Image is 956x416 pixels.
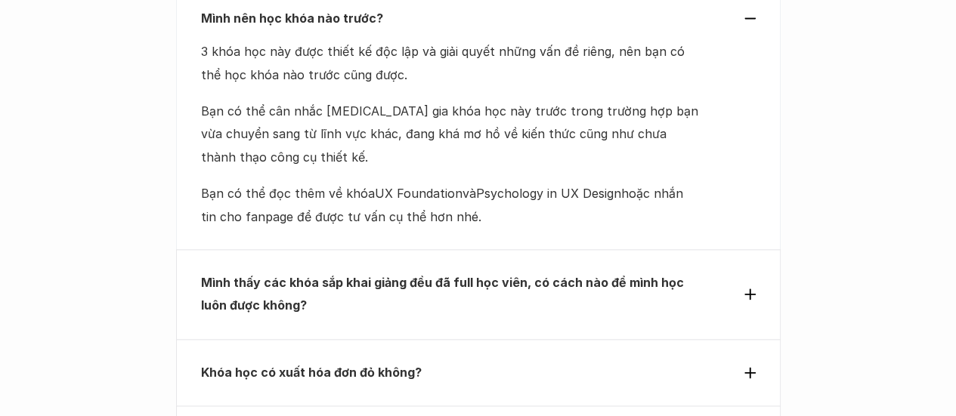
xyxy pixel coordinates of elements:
[6,6,221,20] div: Outline
[201,275,687,313] strong: Mình thấy các khóa sắp khai giảng đều đã full học viên, có cách nào để mình học luôn được không?
[6,91,52,104] label: Font Size
[18,105,42,118] span: 14 px
[201,365,422,380] strong: Khóa học có xuất hóa đơn đỏ không?
[201,40,701,86] p: 3 khóa học này được thiết kế độc lập và giải quyết những vấn đề riêng, nên bạn có thể học khóa nà...
[6,48,221,64] h3: Style
[476,186,621,201] a: Psychology in UX Design
[375,186,463,201] a: UX Foundation
[201,182,701,228] p: Bạn có thể đọc thêm về khóa và hoặc nhắn tin cho fanpage để được tư vấn cụ thể hơn nhé.
[23,20,82,32] a: Back to Top
[201,11,383,26] strong: Mình nên học khóa nào trước?
[201,100,701,168] p: Bạn có thể cân nhắc [MEDICAL_DATA] gia khóa học này trước trong trường hợp bạn vừa chuyển sang từ...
